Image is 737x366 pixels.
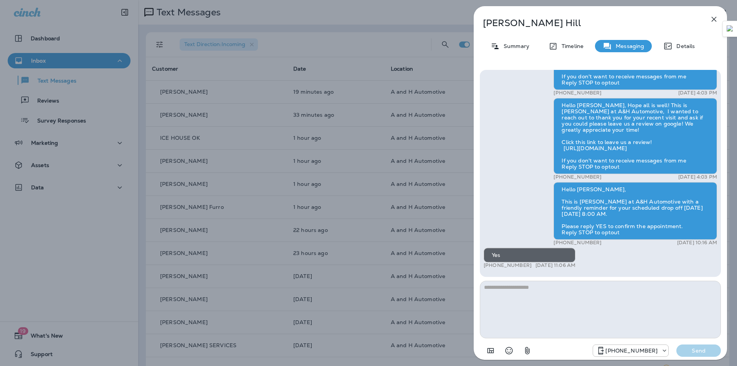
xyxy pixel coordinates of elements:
p: [PHONE_NUMBER] [605,348,658,354]
p: [DATE] 4:03 PM [678,174,717,180]
p: [PERSON_NAME] Hill [483,18,692,28]
p: Details [673,43,695,49]
div: Hello [PERSON_NAME], This is [PERSON_NAME] at A&H Automotive with a friendly reminder for your sc... [554,182,717,240]
p: [DATE] 4:03 PM [678,90,717,96]
button: Select an emoji [501,343,517,358]
p: [PHONE_NUMBER] [484,262,532,268]
div: Hello [PERSON_NAME], Hope all is well! This is [PERSON_NAME] at A&H Automotive, I wanted to reach... [554,98,717,174]
div: Yes [484,248,575,262]
div: +1 (405) 873-8731 [593,346,668,355]
p: [PHONE_NUMBER] [554,240,601,246]
p: Messaging [612,43,644,49]
p: [DATE] 11:06 AM [535,262,575,268]
img: Detect Auto [727,25,734,32]
p: [PHONE_NUMBER] [554,174,601,180]
p: Timeline [558,43,583,49]
p: Summary [500,43,529,49]
p: [PHONE_NUMBER] [554,90,601,96]
p: [DATE] 10:16 AM [677,240,717,246]
button: Add in a premade template [483,343,498,358]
